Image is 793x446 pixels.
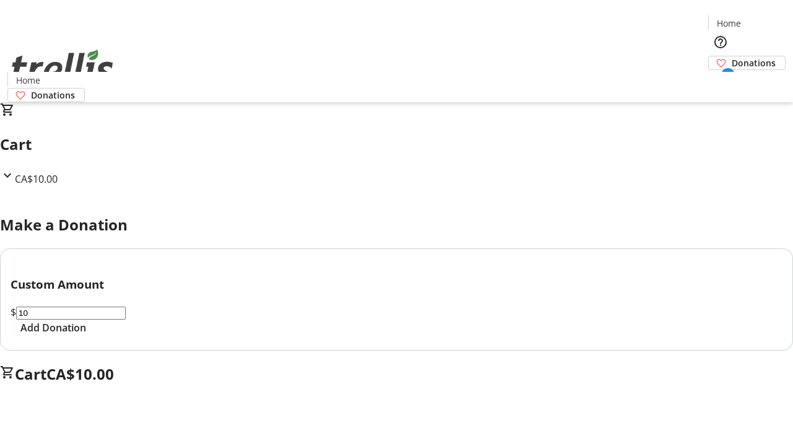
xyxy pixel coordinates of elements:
[11,276,782,293] h3: Custom Amount
[7,36,118,98] img: Orient E2E Organization WaCTkDsiJL's Logo
[11,305,16,319] span: $
[732,56,776,69] span: Donations
[717,17,741,30] span: Home
[46,364,114,384] span: CA$10.00
[708,56,786,70] a: Donations
[16,307,126,320] input: Donation Amount
[7,88,85,102] a: Donations
[11,320,96,335] button: Add Donation
[708,30,733,55] button: Help
[16,74,40,87] span: Home
[8,74,48,87] a: Home
[31,89,75,102] span: Donations
[708,70,733,95] button: Cart
[15,172,58,186] span: CA$10.00
[20,320,86,335] span: Add Donation
[709,17,748,30] a: Home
